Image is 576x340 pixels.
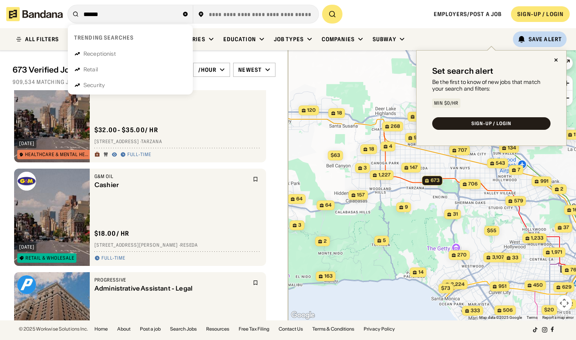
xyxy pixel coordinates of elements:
a: Post a job [140,327,161,331]
span: 706 [468,181,478,187]
span: 2 [560,186,563,193]
button: Map camera controls [556,295,572,311]
div: Retail & Wholesale [25,256,74,260]
div: Receptionist [83,51,116,56]
div: 673 Verified Jobs [13,65,176,75]
span: 120 [307,107,316,114]
span: 1,971 [551,249,562,256]
span: 134 [507,145,516,151]
div: Save Alert [529,36,562,43]
div: $ 32.00 - $35.00 / hr [94,126,158,134]
span: 1,233 [531,235,543,242]
span: 543 [496,160,505,167]
span: 64 [325,202,331,209]
a: Terms (opens in new tab) [527,315,538,320]
a: Report a map error [542,315,574,320]
div: Set search alert [432,66,493,76]
img: Progressive logo [17,275,36,294]
img: G&M Oil logo [17,172,36,191]
div: © 2025 Workwise Solutions Inc. [19,327,88,331]
span: 2,224 [451,281,464,288]
span: 2 [324,238,327,245]
span: 18 [337,110,342,116]
span: $20 [544,307,554,313]
span: 3 [364,165,367,171]
span: 268 [391,123,400,130]
div: Companies [322,36,355,43]
div: [DATE] [19,245,34,249]
div: Trending searches [74,34,134,41]
div: 909,534 matching jobs on [DOMAIN_NAME] [13,78,275,85]
span: 5 [383,237,386,244]
span: 933 [414,135,423,141]
div: Security [83,82,105,88]
span: 37 [563,224,569,231]
div: [STREET_ADDRESS][PERSON_NAME] · Reseda [94,242,261,249]
span: 3,107 [492,254,504,261]
span: 707 [458,147,467,154]
div: Full-time [101,255,125,262]
span: 14 [418,269,423,276]
span: 157 [357,192,365,198]
a: Open this area in Google Maps (opens a new window) [290,310,316,320]
span: 450 [533,282,543,289]
a: Free Tax Filing [239,327,269,331]
span: $63 [330,152,340,158]
div: Job Types [274,36,304,43]
div: Subway [373,36,396,43]
span: Map data ©2025 Google [479,315,522,320]
span: 506 [503,307,513,314]
span: 7 [517,167,520,173]
div: [STREET_ADDRESS] · Tarzana [94,139,261,145]
div: Retail [83,67,98,72]
a: Home [94,327,108,331]
div: SIGN-UP / LOGIN [471,121,511,126]
div: grid [13,90,275,320]
span: 629 [562,284,571,291]
span: 72 [567,301,573,307]
div: SIGN-UP / LOGIN [517,11,563,18]
div: Newest [238,66,262,73]
div: Be the first to know of new jobs that match your search and filters: [432,79,551,92]
span: 579 [514,198,523,204]
span: 951 [498,283,506,290]
span: 31 [453,211,458,218]
span: 163 [324,273,332,280]
span: 147 [410,164,418,171]
div: Min $0/hr [434,101,458,105]
span: $55 [487,227,496,233]
span: 673 [430,177,439,184]
span: 991 [540,178,548,185]
span: 3 [298,222,301,229]
div: /hour [198,66,217,73]
div: G&M Oil [94,173,248,180]
div: Progressive [94,277,248,283]
a: About [117,327,130,331]
span: 1,227 [378,172,390,178]
a: Search Jobs [170,327,197,331]
a: Terms & Conditions [312,327,354,331]
span: 4 [389,143,392,150]
div: Full-time [127,152,151,158]
div: Education [223,36,256,43]
img: Google [290,310,316,320]
div: Cashier [94,181,248,189]
div: Healthcare & Mental Health [25,152,91,157]
div: Administrative Assistant - Legal [94,285,248,292]
span: 333 [471,307,480,314]
span: 270 [457,252,467,258]
div: ALL FILTERS [25,36,59,42]
a: Privacy Policy [364,327,395,331]
span: 9 [405,204,408,211]
a: Contact Us [279,327,303,331]
span: 18 [369,146,374,153]
span: 33 [512,255,518,261]
div: $ 18.00 / hr [94,229,130,238]
span: 64 [296,196,302,202]
div: [DATE] [19,141,34,146]
a: Resources [206,327,229,331]
a: Employers/Post a job [434,11,502,18]
span: $73 [441,285,450,291]
img: Bandana logotype [6,7,63,21]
